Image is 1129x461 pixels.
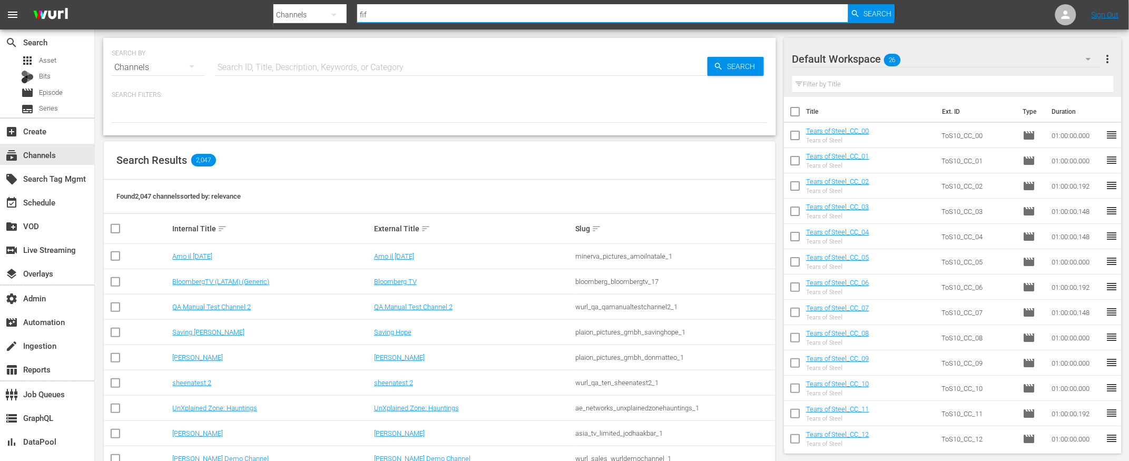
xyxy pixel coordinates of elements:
a: sheenatest 2 [172,379,211,387]
span: sort [421,224,430,233]
span: Episode [1023,129,1036,142]
a: Tears of Steel_CC_06 [807,279,870,287]
span: Overlays [5,268,18,280]
td: ToS10_CC_07 [938,300,1019,325]
span: reorder [1106,432,1118,445]
div: External Title [374,222,572,235]
span: Episode [1023,407,1036,420]
span: Reports [5,364,18,376]
span: Create [5,125,18,138]
div: Tears of Steel [807,289,870,296]
a: Tears of Steel_CC_04 [807,228,870,236]
div: plaion_pictures_gmbh_donmatteo_1 [575,354,773,361]
a: [PERSON_NAME] [172,429,223,437]
th: Title [807,97,937,126]
th: Duration [1046,97,1109,126]
div: ae_networks_unxplainedzonehauntings_1 [575,404,773,412]
div: Tears of Steel [807,263,870,270]
span: Asset [39,55,56,66]
a: UnXplained Zone: Hauntings [374,404,459,412]
span: Episode [1023,306,1036,319]
div: Tears of Steel [807,162,870,169]
span: Found 2,047 channels sorted by: relevance [116,192,241,200]
span: sort [218,224,227,233]
div: Tears of Steel [807,137,870,144]
span: Asset [21,54,34,67]
a: [PERSON_NAME] [374,354,425,361]
td: 01:00:00.000 [1048,325,1106,350]
span: reorder [1106,230,1118,242]
button: Search [848,4,895,23]
span: Episode [1023,154,1036,167]
td: ToS10_CC_11 [938,401,1019,426]
span: GraphQL [5,412,18,425]
button: Search [708,57,764,76]
td: ToS10_CC_04 [938,224,1019,249]
div: minerva_pictures_amoilnatale_1 [575,252,773,260]
span: Series [39,103,58,114]
td: ToS10_CC_08 [938,325,1019,350]
span: Series [21,103,34,115]
a: Tears of Steel_CC_11 [807,405,870,413]
span: reorder [1106,331,1118,344]
a: Saving [PERSON_NAME] [172,328,244,336]
a: Tears of Steel_CC_08 [807,329,870,337]
span: Automation [5,316,18,329]
a: Tears of Steel_CC_05 [807,253,870,261]
span: Episode [1023,433,1036,445]
a: [PERSON_NAME] [172,354,223,361]
a: Tears of Steel_CC_03 [807,203,870,211]
a: Sign Out [1092,11,1119,19]
span: reorder [1106,356,1118,369]
a: Bloomberg TV [374,278,417,286]
span: reorder [1106,129,1118,141]
td: 01:00:00.000 [1048,350,1106,376]
span: Search Results [116,154,187,166]
div: Tears of Steel [807,365,870,371]
span: Episode [1023,180,1036,192]
span: Episode [39,87,63,98]
td: 01:00:00.192 [1048,401,1106,426]
th: Type [1017,97,1046,126]
span: 26 [884,49,901,71]
span: menu [6,8,19,21]
div: Slug [575,222,773,235]
a: [PERSON_NAME] [374,429,425,437]
td: ToS10_CC_05 [938,249,1019,274]
td: ToS10_CC_06 [938,274,1019,300]
span: 2,047 [191,154,216,166]
a: sheenatest 2 [374,379,413,387]
span: Search Tag Mgmt [5,173,18,185]
span: Ingestion [5,340,18,352]
td: ToS10_CC_12 [938,426,1019,452]
a: UnXplained Zone: Hauntings [172,404,257,412]
span: reorder [1106,255,1118,268]
td: 01:00:00.148 [1048,300,1106,325]
span: Schedule [5,197,18,209]
span: Bits [39,71,51,82]
a: Tears of Steel_CC_10 [807,380,870,388]
span: reorder [1106,407,1118,419]
div: Internal Title [172,222,370,235]
span: Episode [1023,281,1036,293]
td: 01:00:00.000 [1048,123,1106,148]
a: BloombergTV (LATAM) (Generic) [172,278,269,286]
span: Episode [1023,230,1036,243]
span: Episode [1023,205,1036,218]
a: Amo il [DATE] [374,252,414,260]
td: 01:00:00.000 [1048,376,1106,401]
a: Tears of Steel_CC_09 [807,355,870,362]
div: Channels [112,53,204,82]
div: Tears of Steel [807,213,870,220]
td: ToS10_CC_00 [938,123,1019,148]
a: Tears of Steel_CC_12 [807,430,870,438]
div: Tears of Steel [807,390,870,397]
td: ToS10_CC_01 [938,148,1019,173]
td: 01:00:00.148 [1048,199,1106,224]
a: Tears of Steel_CC_00 [807,127,870,135]
span: Channels [5,149,18,162]
span: reorder [1106,306,1118,318]
div: Tears of Steel [807,188,870,194]
span: reorder [1106,179,1118,192]
img: ans4CAIJ8jUAAAAAAAAAAAAAAAAAAAAAAAAgQb4GAAAAAAAAAAAAAAAAAAAAAAAAJMjXAAAAAAAAAAAAAAAAAAAAAAAAgAT5G... [25,3,76,27]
